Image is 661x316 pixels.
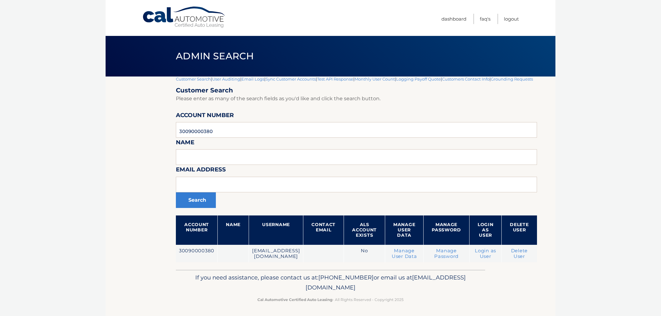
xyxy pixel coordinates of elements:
[176,138,194,149] label: Name
[176,86,537,94] h2: Customer Search
[303,215,344,245] th: Contact Email
[266,77,316,81] a: Sync Customer Accounts
[176,94,537,103] p: Please enter as many of the search fields as you'd like and click the search button.
[257,297,332,302] strong: Cal Automotive Certified Auto Leasing
[180,296,481,303] p: - All Rights Reserved - Copyright 2025
[176,245,218,263] td: 30090000380
[176,165,226,176] label: Email Address
[180,273,481,293] p: If you need assistance, please contact us at: or email us at
[392,248,417,259] a: Manage User Data
[306,274,466,291] span: [EMAIL_ADDRESS][DOMAIN_NAME]
[441,14,466,24] a: Dashboard
[480,14,490,24] a: FAQ's
[218,215,249,245] th: Name
[142,6,226,28] a: Cal Automotive
[249,215,303,245] th: Username
[511,248,528,259] a: Delete User
[502,215,537,245] th: Delete User
[344,215,385,245] th: ALS Account Exists
[344,245,385,263] td: No
[241,77,264,81] a: Email Logs
[176,77,537,270] div: | | | | | | | |
[176,77,211,81] a: Customer Search
[396,77,441,81] a: Logging Payoff Quote
[318,274,374,281] span: [PHONE_NUMBER]
[176,215,218,245] th: Account Number
[176,192,216,208] button: Search
[317,77,353,81] a: Test API Response
[504,14,519,24] a: Logout
[176,111,234,122] label: Account Number
[469,215,502,245] th: Login as User
[249,245,303,263] td: [EMAIL_ADDRESS][DOMAIN_NAME]
[434,248,459,259] a: Manage Password
[176,50,254,62] span: Admin Search
[355,77,395,81] a: Monthly User Count
[385,215,424,245] th: Manage User Data
[212,77,240,81] a: User Auditing
[475,248,496,259] a: Login as User
[442,77,490,81] a: Customers Contact Info
[424,215,470,245] th: Manage Password
[491,77,533,81] a: Grounding Requests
